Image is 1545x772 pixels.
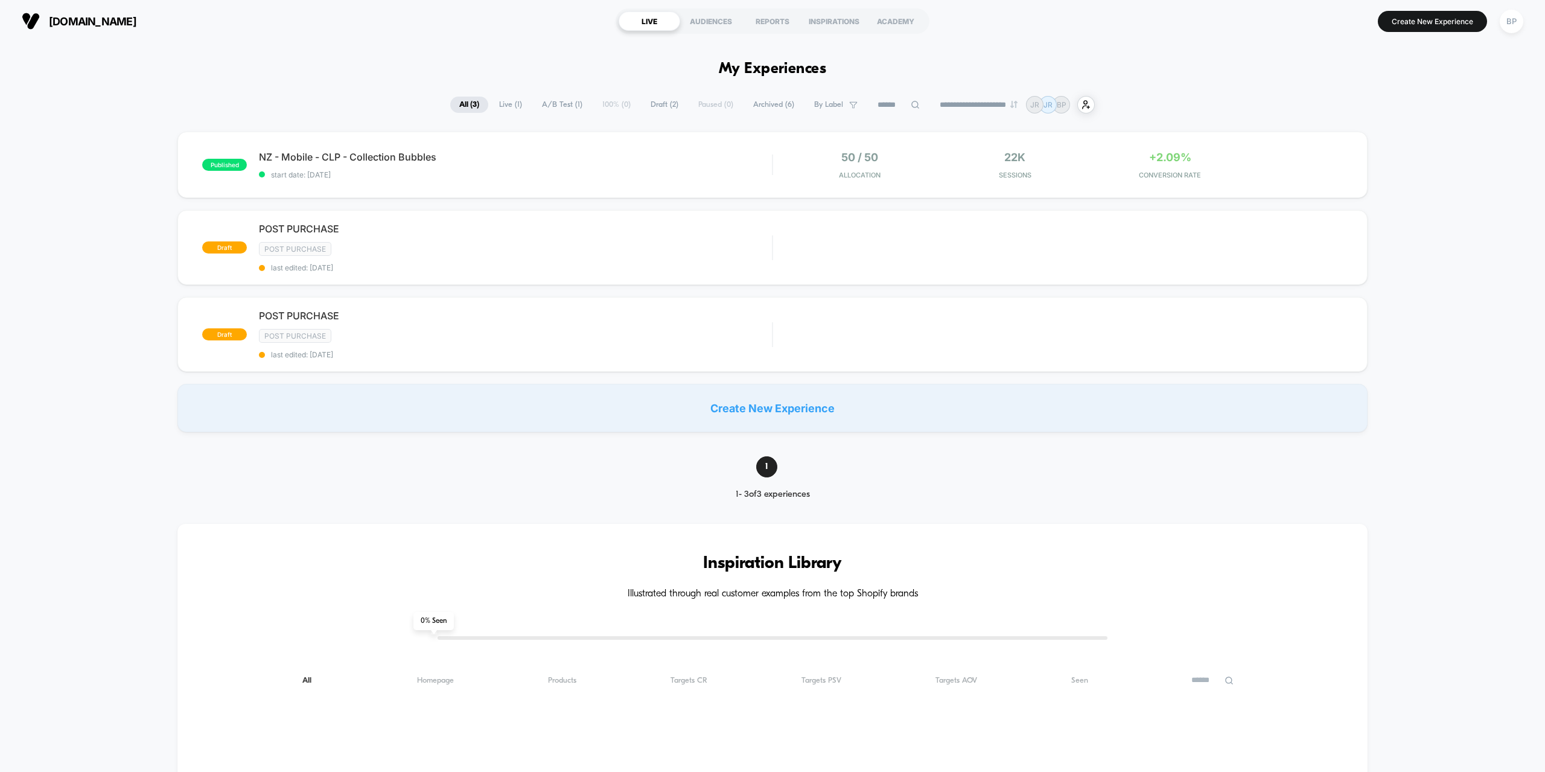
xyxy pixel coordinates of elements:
[259,242,331,256] span: Post Purchase
[756,456,777,477] span: 1
[417,676,454,685] span: Homepage
[259,310,772,322] span: POST PURCHASE
[202,241,247,254] span: draft
[935,676,977,685] span: Targets AOV
[450,97,488,113] span: All ( 3 )
[490,97,531,113] span: Live ( 1 )
[1004,151,1025,164] span: 22k
[744,97,803,113] span: Archived ( 6 )
[259,263,772,272] span: last edited: [DATE]
[642,97,687,113] span: Draft ( 2 )
[202,159,247,171] span: published
[865,11,926,31] div: ACADEMY
[259,350,772,359] span: last edited: [DATE]
[259,170,772,179] span: start date: [DATE]
[801,676,841,685] span: Targets PSV
[742,11,803,31] div: REPORTS
[22,12,40,30] img: Visually logo
[803,11,865,31] div: INSPIRATIONS
[719,60,827,78] h1: My Experiences
[259,329,331,343] span: Post Purchase
[1071,676,1088,685] span: Seen
[49,15,136,28] span: [DOMAIN_NAME]
[715,490,831,500] div: 1 - 3 of 3 experiences
[214,554,1331,573] h3: Inspiration Library
[1149,151,1191,164] span: +2.09%
[680,11,742,31] div: AUDIENCES
[413,612,454,630] span: 0 % Seen
[619,11,680,31] div: LIVE
[1095,171,1244,179] span: CONVERSION RATE
[940,171,1089,179] span: Sessions
[202,328,247,340] span: draft
[259,223,772,235] span: POST PURCHASE
[18,11,140,31] button: [DOMAIN_NAME]
[302,676,323,685] span: All
[1030,100,1039,109] p: JR
[671,676,707,685] span: Targets CR
[548,676,576,685] span: Products
[1043,100,1053,109] p: JR
[1496,9,1527,34] button: BP
[1500,10,1523,33] div: BP
[1057,100,1066,109] p: BP
[259,151,772,163] span: NZ - Mobile - CLP - Collection Bubbles
[214,589,1331,600] h4: Illustrated through real customer examples from the top Shopify brands
[1010,101,1018,108] img: end
[177,384,1367,432] div: Create New Experience
[533,97,591,113] span: A/B Test ( 1 )
[814,100,843,109] span: By Label
[841,151,878,164] span: 50 / 50
[839,171,881,179] span: Allocation
[1378,11,1487,32] button: Create New Experience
